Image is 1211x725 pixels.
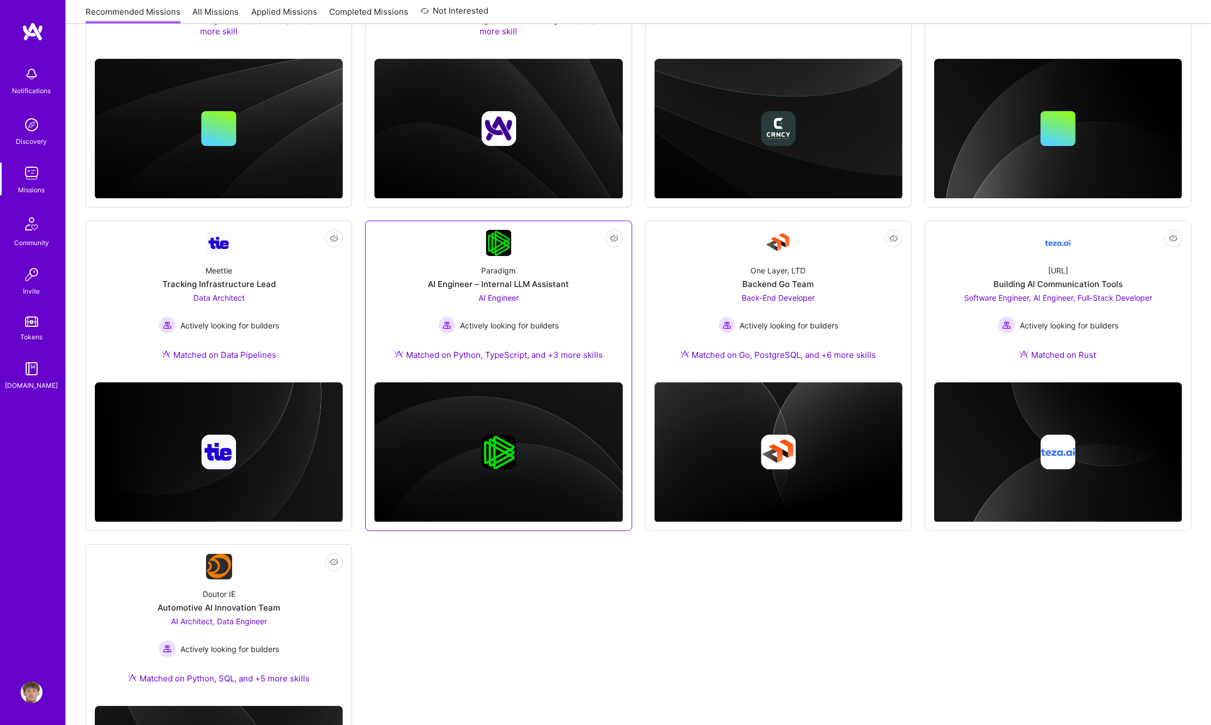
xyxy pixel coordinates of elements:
div: Notifications [13,85,51,96]
img: User Avatar [21,681,43,703]
div: Doutor IE [203,588,235,600]
img: logo [22,22,44,41]
div: Discovery [16,136,47,147]
div: Invite [23,285,40,297]
img: Company Logo [206,231,232,255]
div: Matched on Artificial Intelligence (AI), GPT / OpenAI, and +1 more skill [95,14,343,37]
img: Actively looking for builders [718,316,736,334]
img: Company Logo [206,554,232,579]
div: Matched on Python, TypeScript, and +3 more skills [395,349,603,361]
img: tokens [25,316,38,327]
img: cover [934,382,1182,523]
img: Ateam Purple Icon [395,350,403,358]
div: Missions [19,184,45,196]
div: Matched on Product Design, Artificial Intelligence (AI), and +1 more skill [374,14,622,37]
a: User Avatar [18,681,45,703]
span: Back-End Developer [742,293,815,302]
img: Company Logo [765,230,791,256]
img: Actively looking for builders [159,316,176,334]
img: guide book [21,358,43,380]
img: cover [95,382,343,523]
span: Data Architect [193,293,245,302]
img: bell [21,63,43,85]
div: Community [14,237,49,248]
div: [DOMAIN_NAME] [5,380,58,391]
div: Matched on Go, PostgreSQL, and +6 more skills [681,349,876,361]
a: Company LogoOne Layer, LTDBackend Go TeamBack-End Developer Actively looking for buildersActively... [655,230,903,374]
img: Company logo [761,435,796,470]
div: Tracking Infrastructure Lead [162,278,276,290]
img: Company Logo [486,230,512,256]
img: cover [95,59,343,199]
img: Company logo [761,111,796,146]
img: cover [655,382,903,523]
a: Applied Missions [251,6,317,24]
i: icon EyeClosed [330,234,338,243]
span: Actively looking for builders [740,320,839,331]
img: Company logo [1040,435,1075,470]
span: Actively looking for builders [180,320,279,331]
img: teamwork [21,162,43,184]
div: AI Engineer – Internal LLM Assistant [428,278,569,290]
a: Not Interested [421,4,489,24]
a: Completed Missions [330,6,409,24]
i: icon EyeClosed [1169,234,1178,243]
div: [URL] [1048,265,1068,276]
span: Actively looking for builders [460,320,559,331]
img: Company logo [202,435,237,470]
img: Invite [21,264,43,285]
img: Company Logo [1045,230,1071,256]
img: cover [374,59,622,199]
i: icon EyeClosed [889,234,898,243]
div: Tokens [21,331,43,343]
a: All Missions [193,6,239,24]
a: Company LogoMeettieTracking Infrastructure LeadData Architect Actively looking for buildersActive... [95,230,343,374]
img: Company logo [481,435,516,470]
div: One Layer, LTD [751,265,806,276]
div: Paradigm [481,265,516,276]
a: Company Logo[URL]Building AI Communication ToolsSoftware Engineer, AI Engineer, Full-Stack Develo... [934,230,1182,374]
div: Matched on Rust [1020,349,1096,361]
img: Community [19,211,45,237]
div: Automotive AI Innovation Team [158,602,280,613]
img: discovery [21,114,43,136]
img: Ateam Purple Icon [162,350,171,358]
span: Actively looking for builders [180,643,279,655]
a: Recommended Missions [86,6,180,24]
img: Actively looking for builders [998,316,1015,334]
img: Actively looking for builders [159,640,176,657]
i: icon EyeClosed [610,234,619,243]
img: Actively looking for builders [438,316,456,334]
img: cover [934,59,1182,199]
span: AI Architect, Data Engineer [171,617,267,626]
div: Backend Go Team [743,278,814,290]
img: cover [374,382,622,523]
i: icon EyeClosed [330,558,338,566]
span: AI Engineer [479,293,519,302]
div: Matched on Data Pipelines [162,349,276,361]
img: Ateam Purple Icon [128,673,137,682]
a: Company LogoDoutor IEAutomotive AI Innovation TeamAI Architect, Data Engineer Actively looking fo... [95,553,343,697]
img: cover [655,59,903,199]
div: Building AI Communication Tools [994,278,1123,290]
img: Ateam Purple Icon [1020,350,1028,358]
img: Company logo [481,111,516,146]
a: Company LogoParadigmAI Engineer – Internal LLM AssistantAI Engineer Actively looking for builders... [374,230,622,374]
img: Ateam Purple Icon [681,350,689,358]
span: Actively looking for builders [1020,320,1118,331]
span: Software Engineer, AI Engineer, Full-Stack Developer [964,293,1152,302]
div: Matched on Python, SQL, and +5 more skills [128,673,310,684]
div: Meettie [205,265,232,276]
